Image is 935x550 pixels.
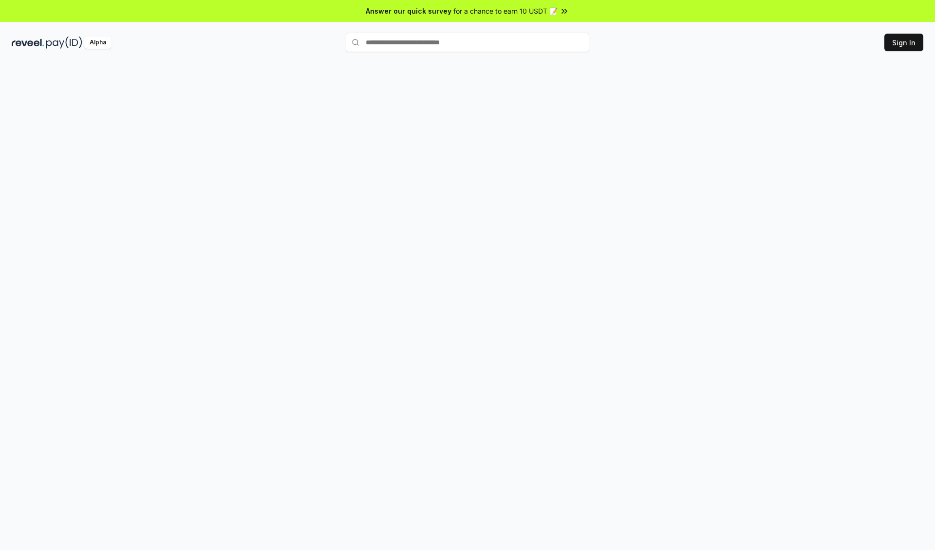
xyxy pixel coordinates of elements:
button: Sign In [884,34,923,51]
span: Answer our quick survey [366,6,451,16]
span: for a chance to earn 10 USDT 📝 [453,6,558,16]
img: reveel_dark [12,37,44,49]
img: pay_id [46,37,82,49]
div: Alpha [84,37,112,49]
